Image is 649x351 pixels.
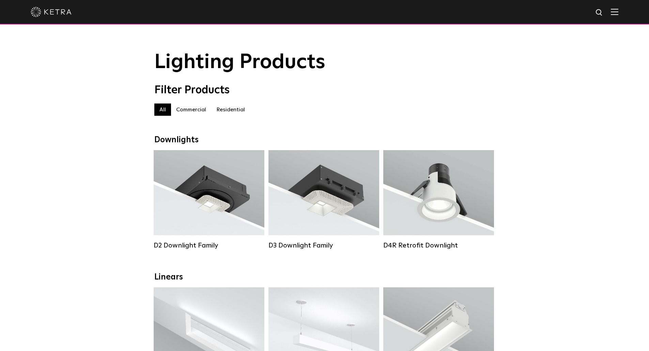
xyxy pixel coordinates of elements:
[154,84,495,97] div: Filter Products
[154,103,171,116] label: All
[383,241,494,250] div: D4R Retrofit Downlight
[211,103,250,116] label: Residential
[383,150,494,250] a: D4R Retrofit Downlight Lumen Output:800Colors:White / BlackBeam Angles:15° / 25° / 40° / 60°Watta...
[154,135,495,145] div: Downlights
[268,241,379,250] div: D3 Downlight Family
[171,103,211,116] label: Commercial
[154,272,495,282] div: Linears
[595,9,604,17] img: search icon
[154,52,325,73] span: Lighting Products
[611,9,618,15] img: Hamburger%20Nav.svg
[154,150,264,250] a: D2 Downlight Family Lumen Output:1200Colors:White / Black / Gloss Black / Silver / Bronze / Silve...
[268,150,379,250] a: D3 Downlight Family Lumen Output:700 / 900 / 1100Colors:White / Black / Silver / Bronze / Paintab...
[31,7,72,17] img: ketra-logo-2019-white
[154,241,264,250] div: D2 Downlight Family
